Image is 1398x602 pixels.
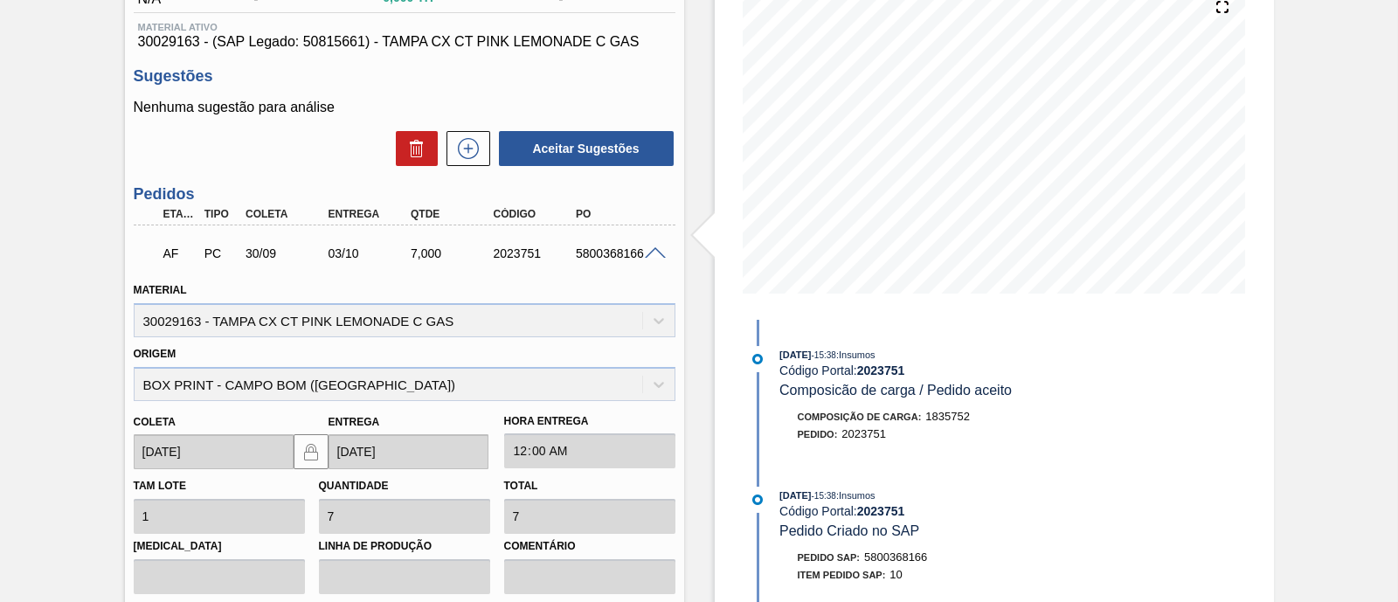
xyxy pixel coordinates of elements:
label: Tam lote [134,480,186,492]
button: Aceitar Sugestões [499,131,674,166]
label: Entrega [329,416,380,428]
span: 1835752 [925,410,970,423]
span: [DATE] [779,490,811,501]
span: Composição de Carga : [798,412,922,422]
div: Qtde [406,208,497,220]
div: Excluir Sugestões [387,131,438,166]
div: Tipo [200,208,242,220]
span: Item pedido SAP: [798,570,886,580]
span: Pedido : [798,429,838,439]
div: Etapa [159,208,201,220]
span: 30029163 - (SAP Legado: 50815661) - TAMPA CX CT PINK LEMONADE C GAS [138,34,671,50]
div: Entrega [324,208,415,220]
div: 5800368166 [571,246,662,260]
div: Pedido de Compra [200,246,242,260]
label: Total [504,480,538,492]
div: PO [571,208,662,220]
label: Material [134,284,187,296]
label: [MEDICAL_DATA] [134,534,305,559]
label: Coleta [134,416,176,428]
div: Código Portal: [779,363,1194,377]
img: atual [752,495,763,505]
span: Composicão de carga / Pedido aceito [779,383,1012,398]
div: 30/09/2025 [241,246,332,260]
span: : Insumos [836,349,875,360]
p: AF [163,246,197,260]
p: Nenhuma sugestão para análise [134,100,675,115]
div: Coleta [241,208,332,220]
span: 10 [889,568,902,581]
div: Aguardando Faturamento [159,234,201,273]
strong: 2023751 [857,504,905,518]
span: Pedido Criado no SAP [779,523,919,538]
h3: Pedidos [134,185,675,204]
span: [DATE] [779,349,811,360]
div: 2023751 [489,246,580,260]
label: Origem [134,348,176,360]
h3: Sugestões [134,67,675,86]
div: Código [489,208,580,220]
span: - 15:38 [812,491,836,501]
label: Comentário [504,534,675,559]
div: 7,000 [406,246,497,260]
div: Código Portal: [779,504,1194,518]
div: Aceitar Sugestões [490,129,675,168]
span: : Insumos [836,490,875,501]
img: locked [301,441,322,462]
label: Hora Entrega [504,409,675,434]
button: locked [294,434,329,469]
strong: 2023751 [857,363,905,377]
span: 5800368166 [864,550,927,564]
div: 03/10/2025 [324,246,415,260]
input: dd/mm/yyyy [134,434,294,469]
span: 2023751 [841,427,886,440]
span: - 15:38 [812,350,836,360]
label: Linha de Produção [319,534,490,559]
div: Nova sugestão [438,131,490,166]
input: dd/mm/yyyy [329,434,488,469]
label: Quantidade [319,480,389,492]
img: atual [752,354,763,364]
span: Pedido SAP: [798,552,861,563]
span: Material ativo [138,22,671,32]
